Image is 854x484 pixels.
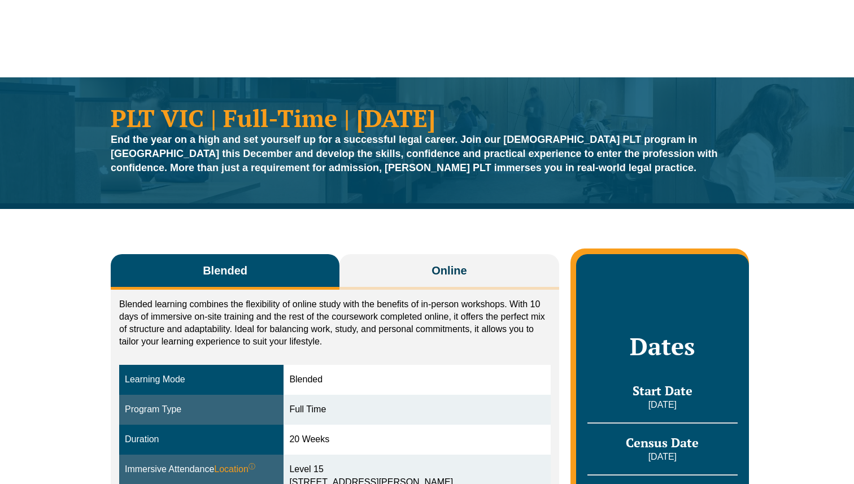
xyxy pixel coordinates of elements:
p: [DATE] [587,451,738,463]
div: Program Type [125,403,278,416]
div: 20 Weeks [289,433,544,446]
span: Census Date [626,434,699,451]
span: Start Date [633,382,692,399]
h2: Dates [587,332,738,360]
div: Learning Mode [125,373,278,386]
span: Blended [203,263,247,278]
strong: End the year on a high and set yourself up for a successful legal career. Join our [DEMOGRAPHIC_D... [111,134,718,173]
div: Immersive Attendance [125,463,278,476]
span: Location [214,463,255,476]
div: Full Time [289,403,544,416]
div: Duration [125,433,278,446]
div: Blended [289,373,544,386]
p: Blended learning combines the flexibility of online study with the benefits of in-person workshop... [119,298,551,348]
sup: ⓘ [249,463,255,470]
span: Online [432,263,467,278]
p: [DATE] [587,399,738,411]
h1: PLT VIC | Full-Time | [DATE] [111,106,743,130]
